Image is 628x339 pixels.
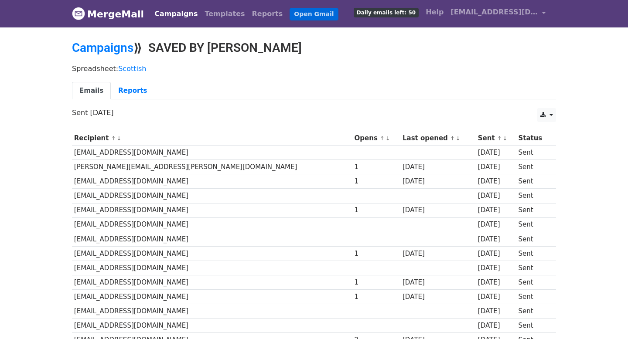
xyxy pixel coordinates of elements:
div: [DATE] [478,176,514,186]
div: [DATE] [403,278,474,288]
td: Sent [516,261,551,275]
div: 1 [355,176,399,186]
td: Sent [516,189,551,203]
td: Sent [516,275,551,290]
td: Sent [516,304,551,319]
div: [DATE] [478,292,514,302]
a: Open Gmail [290,8,338,20]
td: [EMAIL_ADDRESS][DOMAIN_NAME] [72,290,352,304]
td: Sent [516,217,551,232]
a: ↑ [380,135,385,142]
div: [DATE] [478,191,514,201]
a: Emails [72,82,111,100]
td: [EMAIL_ADDRESS][DOMAIN_NAME] [72,146,352,160]
td: Sent [516,203,551,217]
th: Status [516,131,551,146]
p: Sent [DATE] [72,108,556,117]
a: ↓ [503,135,508,142]
div: [DATE] [478,205,514,215]
div: 1 [355,249,399,259]
td: [EMAIL_ADDRESS][DOMAIN_NAME] [72,203,352,217]
td: Sent [516,146,551,160]
a: ↓ [116,135,121,142]
div: [DATE] [403,292,474,302]
div: [DATE] [478,263,514,273]
div: [DATE] [478,321,514,331]
div: [DATE] [478,249,514,259]
td: [EMAIL_ADDRESS][DOMAIN_NAME] [72,189,352,203]
a: ↑ [111,135,116,142]
td: [EMAIL_ADDRESS][DOMAIN_NAME] [72,275,352,290]
td: [EMAIL_ADDRESS][DOMAIN_NAME] [72,261,352,275]
h2: ⟫ SAVED BY [PERSON_NAME] [72,41,556,55]
div: 1 [355,205,399,215]
a: MergeMail [72,5,144,23]
div: [DATE] [478,148,514,158]
td: [EMAIL_ADDRESS][DOMAIN_NAME] [72,319,352,333]
div: [DATE] [403,162,474,172]
div: 1 [355,278,399,288]
td: [EMAIL_ADDRESS][DOMAIN_NAME] [72,246,352,261]
a: Templates [201,5,248,23]
span: Daily emails left: 50 [354,8,419,17]
p: Spreadsheet: [72,64,556,73]
a: ↑ [450,135,455,142]
a: ↓ [456,135,461,142]
a: Campaigns [151,5,201,23]
td: [EMAIL_ADDRESS][DOMAIN_NAME] [72,304,352,319]
img: MergeMail logo [72,7,85,20]
div: [DATE] [403,249,474,259]
div: 1 [355,292,399,302]
th: Last opened [400,131,476,146]
td: Sent [516,160,551,174]
a: Campaigns [72,41,133,55]
a: ↓ [386,135,390,142]
a: Scottish [118,64,146,73]
div: [DATE] [478,234,514,244]
div: [DATE] [478,278,514,288]
td: Sent [516,319,551,333]
a: Daily emails left: 50 [350,3,422,21]
td: [PERSON_NAME][EMAIL_ADDRESS][PERSON_NAME][DOMAIN_NAME] [72,160,352,174]
span: [EMAIL_ADDRESS][DOMAIN_NAME] [451,7,538,17]
div: 1 [355,162,399,172]
td: Sent [516,246,551,261]
td: [EMAIL_ADDRESS][DOMAIN_NAME] [72,174,352,189]
td: Sent [516,174,551,189]
td: [EMAIL_ADDRESS][DOMAIN_NAME] [72,217,352,232]
td: [EMAIL_ADDRESS][DOMAIN_NAME] [72,232,352,246]
a: ↑ [497,135,502,142]
a: Help [422,3,447,21]
a: [EMAIL_ADDRESS][DOMAIN_NAME] [447,3,549,24]
td: Sent [516,290,551,304]
div: [DATE] [478,162,514,172]
div: [DATE] [403,205,474,215]
a: Reports [111,82,154,100]
td: Sent [516,232,551,246]
iframe: Chat Widget [584,297,628,339]
div: [DATE] [403,176,474,186]
th: Recipient [72,131,352,146]
a: Reports [249,5,287,23]
th: Sent [476,131,516,146]
div: [DATE] [478,220,514,230]
div: [DATE] [478,306,514,316]
th: Opens [352,131,400,146]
